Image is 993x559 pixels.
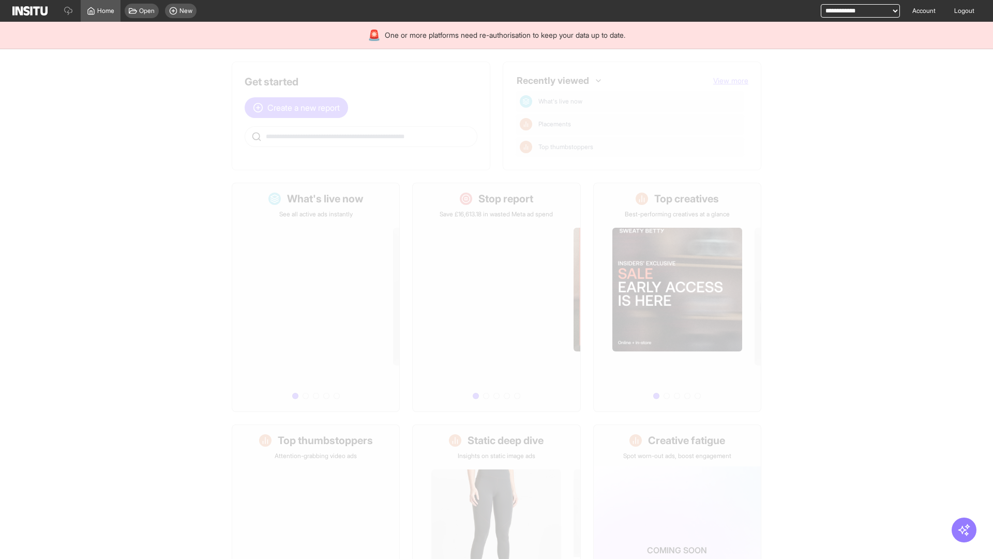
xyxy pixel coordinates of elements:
div: 🚨 [368,28,381,42]
img: Logo [12,6,48,16]
span: New [179,7,192,15]
span: One or more platforms need re-authorisation to keep your data up to date. [385,30,625,40]
span: Home [97,7,114,15]
span: Open [139,7,155,15]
